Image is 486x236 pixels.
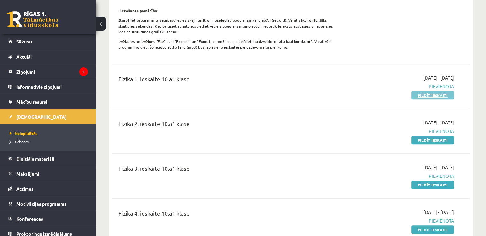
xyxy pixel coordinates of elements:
i: 2 [79,67,88,76]
span: Sākums [16,39,33,44]
a: Motivācijas programma [8,196,88,211]
a: Mācību resursi [8,94,88,109]
a: Rīgas 1. Tālmācības vidusskola [7,11,58,27]
a: Digitālie materiāli [8,151,88,166]
a: Izlabotās [10,139,89,145]
span: Pievienota [349,217,454,224]
p: Startējiet programmu, sagatavojieties skaļi runāt un nospiediet pogu ar sarkanu aplīti (record). ... [118,17,339,35]
a: [DEMOGRAPHIC_DATA] [8,109,88,124]
span: Mācību resursi [16,99,47,105]
a: Atzīmes [8,181,88,196]
a: Konferences [8,211,88,226]
span: Aktuāli [16,54,32,59]
span: Pievienota [349,128,454,135]
span: Motivācijas programma [16,201,67,207]
span: Pievienota [349,173,454,179]
span: Konferences [16,216,43,222]
span: Atzīmes [16,186,34,192]
a: Aktuāli [8,49,88,64]
a: Pildīt ieskaiti [411,181,454,189]
legend: Maksājumi [16,166,88,181]
a: Informatīvie ziņojumi [8,79,88,94]
span: [DATE] - [DATE] [423,119,454,126]
div: Fizika 2. ieskaite 10.a1 klase [118,119,339,131]
legend: Informatīvie ziņojumi [16,79,88,94]
a: Ziņojumi2 [8,64,88,79]
span: Izlabotās [10,139,29,144]
span: Digitālie materiāli [16,156,54,161]
a: Pildīt ieskaiti [411,91,454,99]
span: Pievienota [349,83,454,90]
a: Maksājumi [8,166,88,181]
legend: Ziņojumi [16,64,88,79]
p: Izvēlaties no izvēlnes "File", tad "Export" un "Export as mp3" un saglabājiet jaunizveidoto failu... [118,38,339,50]
div: Fizika 3. ieskaite 10.a1 klase [118,164,339,176]
strong: Lietošanas pamācība! [118,8,158,13]
div: Fizika 4. ieskaite 10.a1 klase [118,209,339,221]
div: Fizika 1. ieskaite 10.a1 klase [118,75,339,86]
span: [DATE] - [DATE] [423,209,454,216]
span: [DATE] - [DATE] [423,164,454,171]
span: [DATE] - [DATE] [423,75,454,81]
a: Pildīt ieskaiti [411,136,454,144]
a: Neizpildītās [10,130,89,136]
span: Neizpildītās [10,131,37,136]
a: Sākums [8,34,88,49]
span: [DEMOGRAPHIC_DATA] [16,114,66,120]
a: Pildīt ieskaiti [411,225,454,234]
